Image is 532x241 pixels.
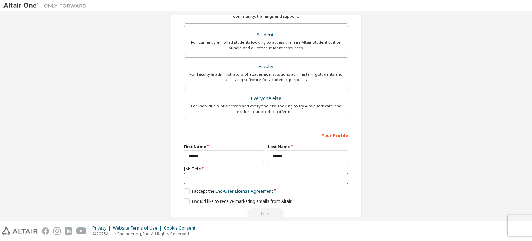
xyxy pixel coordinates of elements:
[188,103,344,114] div: For individuals, businesses and everyone else looking to try Altair software and explore our prod...
[113,225,164,231] div: Website Terms of Use
[76,227,86,235] img: youtube.svg
[42,227,49,235] img: facebook.svg
[184,166,348,172] label: Job Title
[53,227,61,235] img: instagram.svg
[184,208,348,219] div: Read and acccept EULA to continue
[188,62,344,71] div: Faculty
[164,225,199,231] div: Cookie Consent
[188,30,344,40] div: Students
[184,129,348,140] div: Your Profile
[92,225,113,231] div: Privacy
[184,198,292,204] label: I would like to receive marketing emails from Altair
[184,188,273,194] label: I accept the
[2,227,38,235] img: altair_logo.svg
[65,227,72,235] img: linkedin.svg
[268,144,348,149] label: Last Name
[215,188,273,194] a: End-User License Agreement
[188,71,344,83] div: For faculty & administrators of academic institutions administering students and accessing softwa...
[184,144,264,149] label: First Name
[3,2,90,9] img: Altair One
[188,40,344,51] div: For currently enrolled students looking to access the free Altair Student Edition bundle and all ...
[92,231,199,237] p: © 2025 Altair Engineering, Inc. All Rights Reserved.
[188,94,344,103] div: Everyone else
